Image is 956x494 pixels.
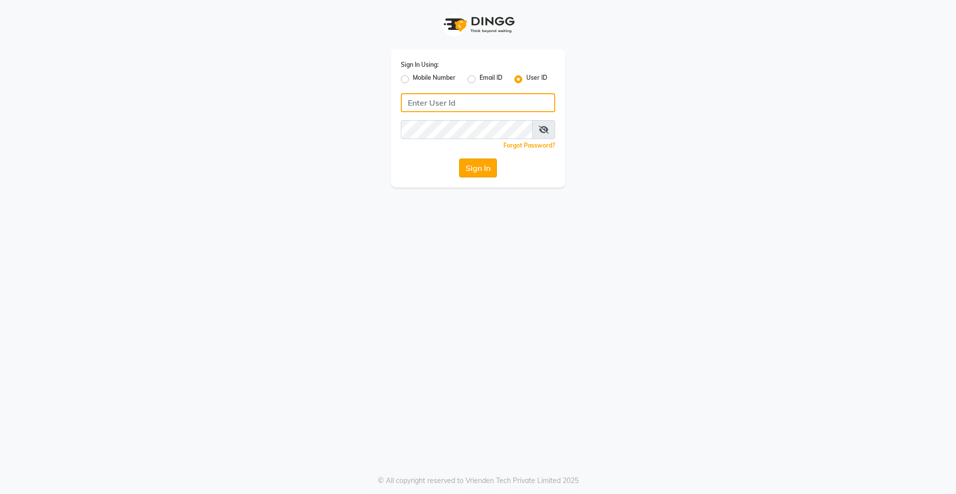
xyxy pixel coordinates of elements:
label: Email ID [479,73,502,85]
a: Forgot Password? [503,142,555,149]
input: Username [401,120,533,139]
label: User ID [526,73,547,85]
img: logo1.svg [438,10,518,39]
label: Sign In Using: [401,60,439,69]
input: Username [401,93,555,112]
button: Sign In [459,159,497,177]
label: Mobile Number [413,73,456,85]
